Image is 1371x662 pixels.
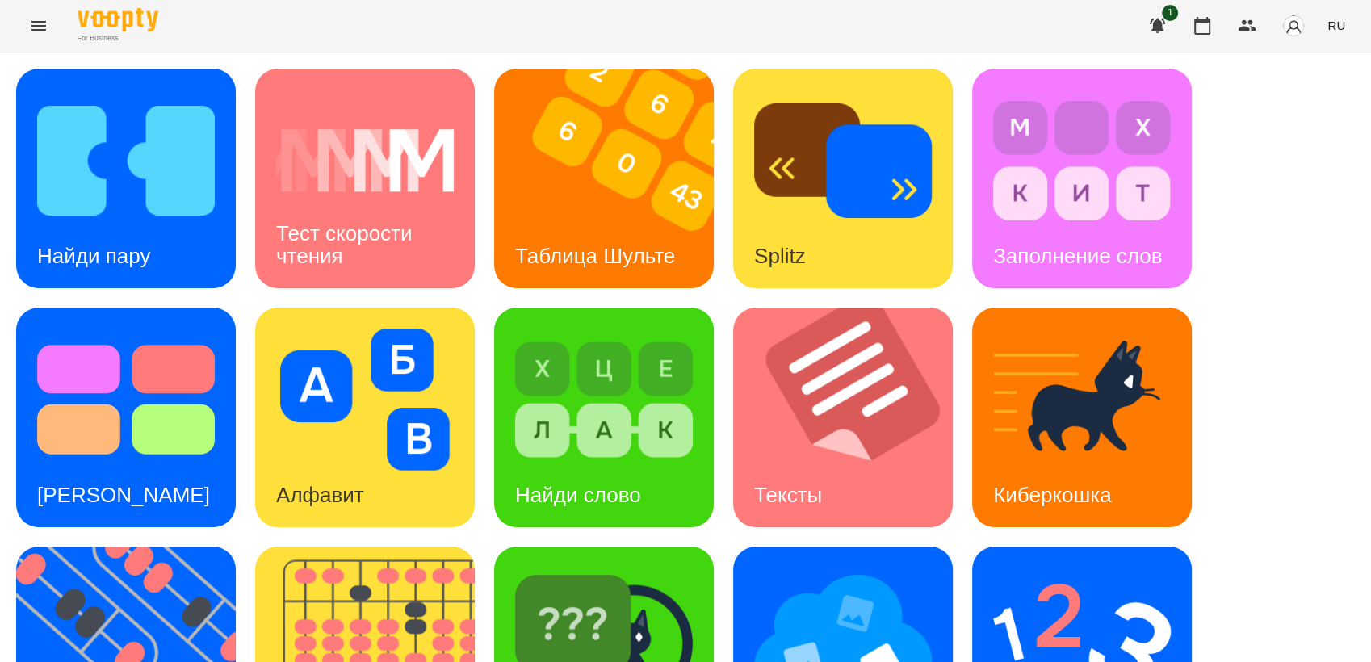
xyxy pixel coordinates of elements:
img: Найди слово [515,329,693,471]
h3: [PERSON_NAME] [37,483,210,507]
span: 1 [1162,5,1178,21]
h3: Таблица Шульте [515,244,675,268]
img: Тексты [733,308,973,527]
img: Киберкошка [993,329,1171,471]
a: Найди словоНайди слово [494,308,714,527]
img: Алфавит [276,329,454,471]
img: Заполнение слов [993,90,1171,232]
img: Тест Струпа [37,329,215,471]
h3: Киберкошка [993,483,1112,507]
img: Splitz [754,90,932,232]
h3: Заполнение слов [993,244,1162,268]
button: RU [1321,10,1352,40]
a: ТекстыТексты [733,308,953,527]
img: avatar_s.png [1282,15,1305,37]
a: SplitzSplitz [733,69,953,288]
h3: Найди слово [515,483,641,507]
a: КиберкошкаКиберкошка [972,308,1192,527]
h3: Тест скорости чтения [276,221,418,267]
a: Таблица ШультеТаблица Шульте [494,69,714,288]
img: Voopty Logo [78,8,158,31]
h3: Splitz [754,244,806,268]
h3: Тексты [754,483,822,507]
img: Тест скорости чтения [276,90,454,232]
h3: Алфавит [276,483,364,507]
button: Menu [19,6,58,45]
img: Найди пару [37,90,215,232]
h3: Найди пару [37,244,150,268]
a: АлфавитАлфавит [255,308,475,527]
a: Найди паруНайди пару [16,69,236,288]
a: Заполнение словЗаполнение слов [972,69,1192,288]
a: Тест скорости чтенияТест скорости чтения [255,69,475,288]
img: Таблица Шульте [494,69,734,288]
span: RU [1327,17,1345,34]
a: Тест Струпа[PERSON_NAME] [16,308,236,527]
span: For Business [78,33,158,44]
